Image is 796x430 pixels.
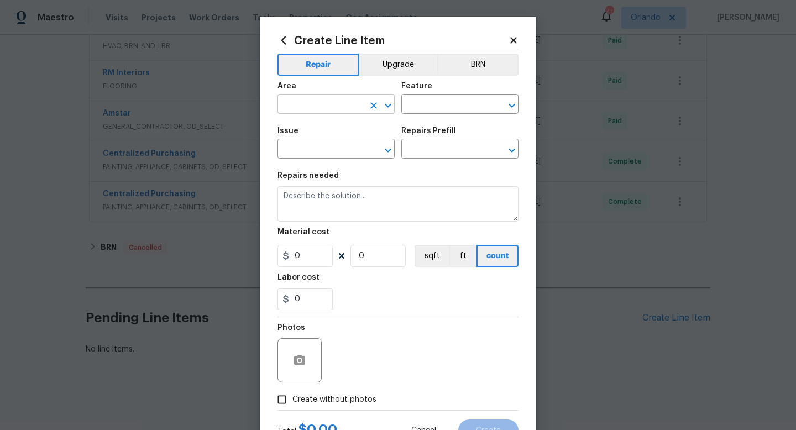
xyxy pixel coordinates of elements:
[415,245,449,267] button: sqft
[359,54,438,76] button: Upgrade
[277,34,509,46] h2: Create Line Item
[437,54,519,76] button: BRN
[504,98,520,113] button: Open
[401,127,456,135] h5: Repairs Prefill
[277,127,298,135] h5: Issue
[277,82,296,90] h5: Area
[277,54,359,76] button: Repair
[476,245,519,267] button: count
[504,143,520,158] button: Open
[366,98,381,113] button: Clear
[449,245,476,267] button: ft
[380,143,396,158] button: Open
[277,172,339,180] h5: Repairs needed
[292,394,376,406] span: Create without photos
[277,228,329,236] h5: Material cost
[277,274,320,281] h5: Labor cost
[401,82,432,90] h5: Feature
[277,324,305,332] h5: Photos
[380,98,396,113] button: Open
